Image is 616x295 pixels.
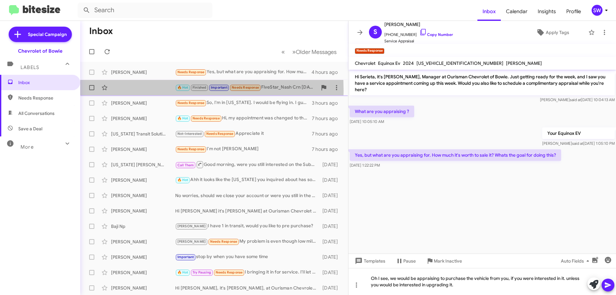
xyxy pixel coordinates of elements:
span: Needs Response [232,85,259,90]
button: SW [586,5,609,16]
div: Hi, my appointment was changed to the 15th. Yes, I would like a complimentary appraisal. Thank you. [175,115,312,122]
span: Save a Deal [18,126,42,132]
span: S [373,27,377,37]
span: Needs Response [177,101,205,105]
span: » [292,48,296,56]
span: Needs Response [210,239,237,244]
div: I'm not [PERSON_NAME] [175,145,312,153]
span: Service Appraisal [384,38,453,44]
span: Needs Response [206,132,234,136]
a: Profile [561,2,586,21]
span: [PERSON_NAME] [177,239,206,244]
div: [US_STATE] Transit Solutions [111,131,175,137]
a: Special Campaign [9,27,72,42]
p: Hi Serieta, it's [PERSON_NAME], Manager at Ourisman Chevrolet of Bowie. Just getting ready for th... [350,71,615,95]
p: Yes, but what are you appraising for. How much it's worth to sale it? Whats the goal for doing this? [350,149,561,161]
span: Needs Response [216,270,243,274]
span: [PERSON_NAME] [506,60,542,66]
div: [PERSON_NAME] [111,269,175,276]
div: 7 hours ago [312,115,343,122]
div: Hi [PERSON_NAME] it's [PERSON_NAME] at Ourisman Chevrolet of [PERSON_NAME]. Hope you're well. Jus... [175,208,319,214]
span: Older Messages [296,48,337,56]
span: said at [572,141,583,146]
div: 7 hours ago [312,146,343,152]
button: Next [288,45,340,58]
span: Try Pausing [193,270,211,274]
a: Insights [533,2,561,21]
div: [PERSON_NAME] [111,115,175,122]
div: FiveStar_Nash Crn [DATE] $3.76 +2.75 Crn [DATE] $3.91 +2.75 Crn [DATE] $4.15 -0.75 Bns [DATE] $9.... [175,84,317,91]
span: [PERSON_NAME] [DATE] 1:05:10 PM [542,141,615,146]
div: My problem is even though low miles it's son to be 3 model years old [175,238,319,245]
div: Appreciate it [175,130,312,137]
span: [US_VEHICLE_IDENTIFICATION_NUMBER] [416,60,503,66]
small: Needs Response [355,48,384,54]
span: Finished [193,85,207,90]
button: Apply Tags [519,27,585,38]
span: Equinox Ev [378,60,400,66]
span: All Conversations [18,110,55,117]
span: « [281,48,285,56]
div: [PERSON_NAME] [111,285,175,291]
span: 🔥 Hot [177,178,188,182]
div: [DATE] [319,239,343,245]
div: 4 hours ago [312,69,343,75]
span: [DATE] 1:22:22 PM [350,163,380,168]
div: [DATE] [319,161,343,168]
span: Needs Response [177,70,205,74]
div: [PERSON_NAME] [111,254,175,260]
button: Auto Fields [556,255,597,267]
h1: Inbox [89,26,113,36]
input: Search [78,3,212,18]
div: Chevrolet of Bowie [18,48,63,54]
div: [PERSON_NAME] [111,177,175,183]
span: Important [211,85,227,90]
span: 🔥 Hot [177,270,188,274]
div: [PERSON_NAME] [111,192,175,199]
span: Call Them [177,163,194,167]
div: stop by when you have some time [175,253,319,261]
div: Good morning, were you still interested on the Suburban? [175,161,319,169]
span: 2024 [403,60,414,66]
div: [DATE] [319,192,343,199]
span: Inbox [18,79,73,86]
div: Yes, but what are you appraising for. How much it's worth to sale it? Whats the goal for doing this? [175,68,312,76]
p: Your Equinox EV [542,127,615,139]
span: [PERSON_NAME] [DATE] 10:04:13 AM [540,97,615,102]
div: Baji Np [111,223,175,230]
p: What are you appraising ? [350,106,414,117]
span: 🔥 Hot [177,116,188,120]
div: [PERSON_NAME] [111,146,175,152]
span: [DATE] 10:05:10 AM [350,119,384,124]
div: [DATE] [319,254,343,260]
div: I bringing it in for service. I'll let you know when they're done. [175,269,319,276]
button: Previous [278,45,289,58]
span: Pause [403,255,416,267]
div: [DATE] [319,285,343,291]
span: Templates [354,255,385,267]
div: [PERSON_NAME] [111,208,175,214]
span: Needs Response [18,95,73,101]
div: [US_STATE] [PERSON_NAME] [111,161,175,168]
div: No worries, should we close your account or were you still in the market? [175,192,319,199]
a: Inbox [477,2,501,21]
button: Templates [348,255,390,267]
div: [PERSON_NAME] [111,69,175,75]
div: I have 1 in transit, would you like to pre purchase? [175,222,319,230]
div: [DATE] [319,177,343,183]
span: Labels [21,65,39,70]
button: Mark Inactive [421,255,467,267]
div: Hi [PERSON_NAME], it's [PERSON_NAME], at Ourisman Chevrolet of Bowie. Just looking over my notes ... [175,285,319,291]
span: Not-Interested [177,132,202,136]
div: [PERSON_NAME] [111,100,175,106]
span: Apply Tags [546,27,569,38]
span: [PERSON_NAME] [384,21,453,28]
a: Calendar [501,2,533,21]
div: SW [592,5,603,16]
a: Copy Number [419,32,453,37]
nav: Page navigation example [278,45,340,58]
div: Ahh it looks like the [US_STATE] you inquired about has sold. Let me know if you see anything els... [175,176,319,184]
span: Special Campaign [28,31,67,38]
